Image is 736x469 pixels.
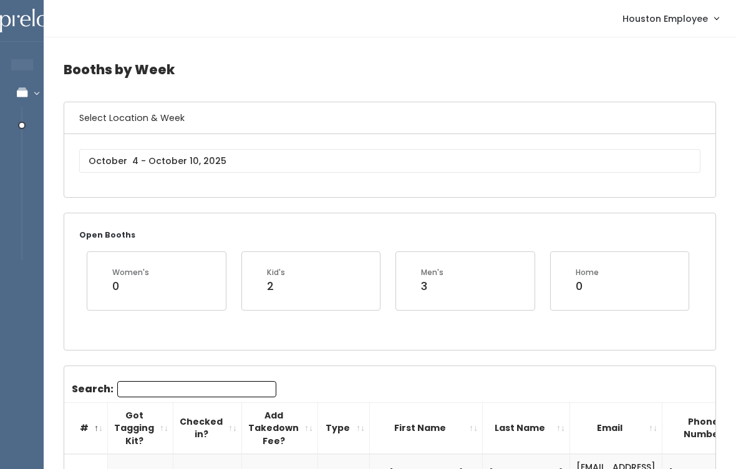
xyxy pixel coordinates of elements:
[610,5,731,32] a: Houston Employee
[64,102,715,134] h6: Select Location & Week
[173,402,242,454] th: Checked in?: activate to sort column ascending
[64,52,716,87] h4: Booths by Week
[112,278,149,294] div: 0
[112,267,149,278] div: Women's
[79,149,700,173] input: October 4 - October 10, 2025
[622,12,708,26] span: Houston Employee
[79,230,135,240] small: Open Booths
[483,402,570,454] th: Last Name: activate to sort column ascending
[267,267,285,278] div: Kid's
[576,267,599,278] div: Home
[72,381,276,397] label: Search:
[108,402,173,454] th: Got Tagging Kit?: activate to sort column ascending
[242,402,318,454] th: Add Takedown Fee?: activate to sort column ascending
[64,402,108,454] th: #: activate to sort column descending
[117,381,276,397] input: Search:
[576,278,599,294] div: 0
[267,278,285,294] div: 2
[370,402,483,454] th: First Name: activate to sort column ascending
[421,278,443,294] div: 3
[570,402,662,454] th: Email: activate to sort column ascending
[318,402,370,454] th: Type: activate to sort column ascending
[421,267,443,278] div: Men's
